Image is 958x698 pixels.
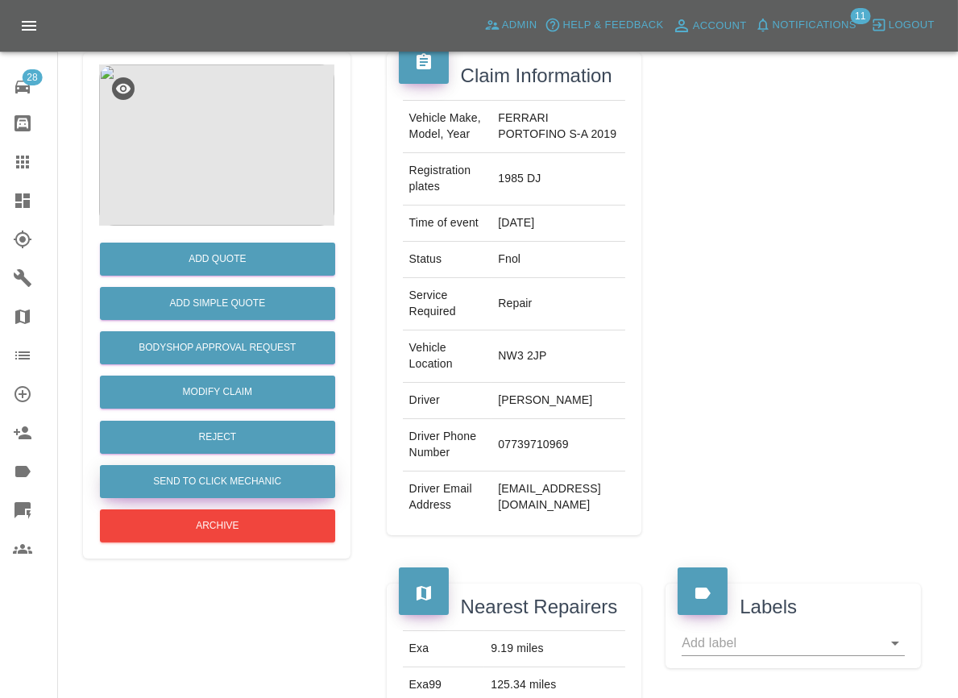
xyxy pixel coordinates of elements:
button: Send to Click Mechanic [100,465,335,498]
td: Registration plates [403,152,492,205]
td: 07739710969 [491,418,625,471]
td: Driver [403,382,492,418]
button: Notifications [751,13,861,38]
button: Archive [100,509,335,542]
h4: Labels [678,596,909,619]
span: 11 [850,8,870,24]
td: 9.19 miles [484,631,625,667]
a: Account [668,13,751,39]
input: Add label [682,630,881,655]
td: Fnol [491,241,625,277]
span: Logout [889,16,935,35]
td: [EMAIL_ADDRESS][DOMAIN_NAME] [491,471,625,522]
span: Help & Feedback [562,16,663,35]
h4: Claim Information [399,64,630,88]
td: Vehicle Make, Model, Year [403,100,492,152]
button: Bodyshop Approval Request [100,331,335,364]
td: Repair [491,277,625,330]
button: Open [884,632,906,654]
td: Driver Email Address [403,471,492,522]
button: Add Simple Quote [100,287,335,320]
td: Exa [403,631,485,667]
button: Add Quote [100,243,335,276]
td: FERRARI PORTOFINO S-A 2019 [491,100,625,152]
td: Driver Phone Number [403,418,492,471]
button: Open drawer [10,6,48,45]
span: Notifications [773,16,856,35]
span: Admin [502,16,537,35]
img: defaultCar.png [99,64,334,226]
button: Help & Feedback [541,13,667,38]
span: Account [693,17,747,35]
td: NW3 2JP [491,330,625,382]
button: Logout [867,13,939,38]
span: 28 [22,69,42,85]
td: Time of event [403,205,492,241]
a: Modify Claim [100,376,335,409]
td: Vehicle Location [403,330,492,382]
td: [DATE] [491,205,625,241]
td: Service Required [403,277,492,330]
a: Admin [480,13,541,38]
h4: Nearest Repairers [399,596,630,619]
button: Reject [100,421,335,454]
td: [PERSON_NAME] [491,382,625,418]
td: Status [403,241,492,277]
td: 1985 DJ [491,152,625,205]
